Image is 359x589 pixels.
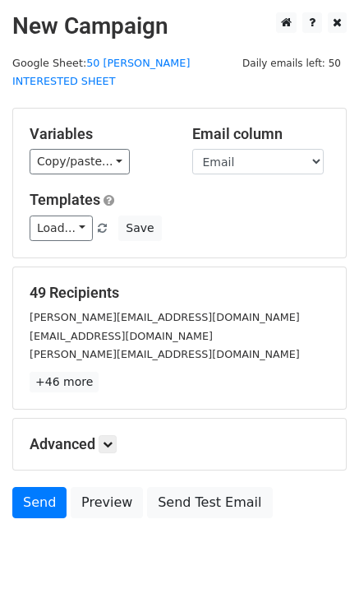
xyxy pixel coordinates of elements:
a: 50 [PERSON_NAME] INTERESTED SHEET [12,57,190,88]
a: Send Test Email [147,487,272,518]
h5: Email column [192,125,330,143]
iframe: Chat Widget [277,510,359,589]
h5: Advanced [30,435,329,453]
a: Copy/paste... [30,149,130,174]
a: Daily emails left: 50 [237,57,347,69]
small: Google Sheet: [12,57,190,88]
a: Send [12,487,67,518]
small: [EMAIL_ADDRESS][DOMAIN_NAME] [30,330,213,342]
button: Save [118,216,161,241]
h5: Variables [30,125,168,143]
a: Load... [30,216,93,241]
small: [PERSON_NAME][EMAIL_ADDRESS][DOMAIN_NAME] [30,311,300,323]
h5: 49 Recipients [30,284,329,302]
span: Daily emails left: 50 [237,54,347,72]
a: Preview [71,487,143,518]
a: +46 more [30,372,99,392]
h2: New Campaign [12,12,347,40]
small: [PERSON_NAME][EMAIL_ADDRESS][DOMAIN_NAME] [30,348,300,360]
a: Templates [30,191,100,208]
